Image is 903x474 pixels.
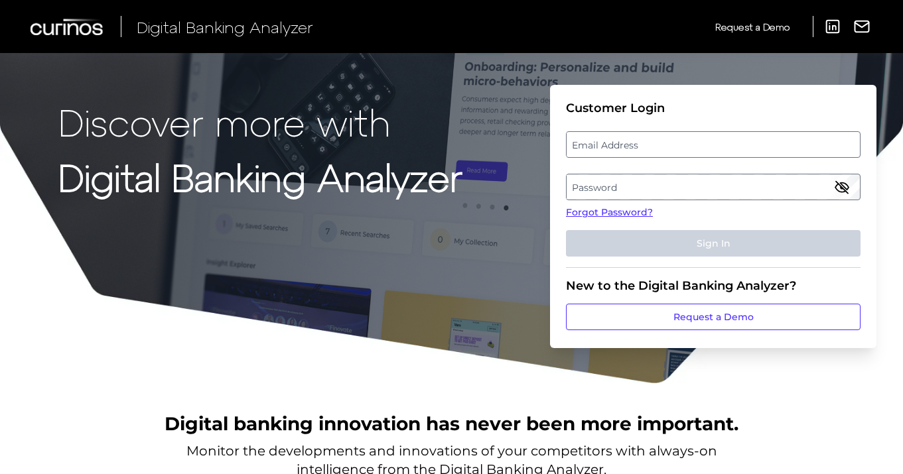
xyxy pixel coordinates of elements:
img: Curinos [31,19,105,35]
span: Digital Banking Analyzer [137,17,313,36]
a: Request a Demo [566,304,861,330]
p: Discover more with [58,101,462,143]
div: Customer Login [566,101,861,115]
label: Email Address [567,133,859,156]
h2: Digital banking innovation has never been more important. [165,411,738,436]
label: Password [567,175,859,199]
strong: Digital Banking Analyzer [58,154,462,199]
a: Forgot Password? [566,206,861,219]
a: Request a Demo [715,16,790,38]
span: Request a Demo [715,21,790,32]
button: Sign In [566,230,861,257]
div: New to the Digital Banking Analyzer? [566,278,861,293]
